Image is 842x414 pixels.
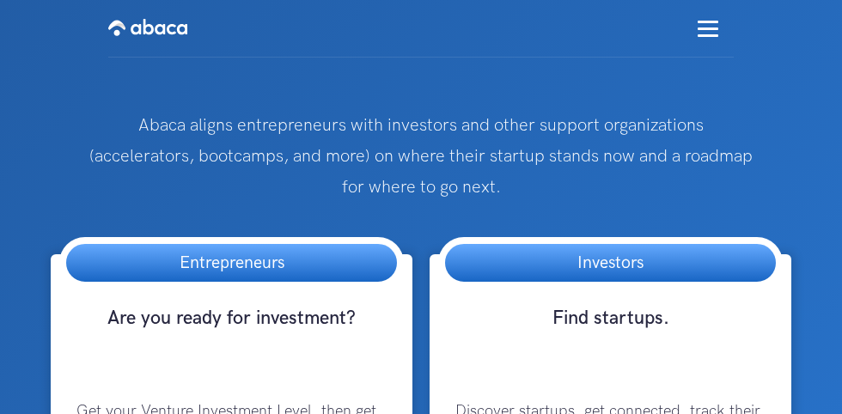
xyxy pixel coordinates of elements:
[162,244,302,282] h3: Entrepreneurs
[560,244,661,282] h3: Investors
[59,306,404,362] h3: Are you ready for investment?
[86,110,756,203] p: Abaca aligns entrepreneurs with investors and other support organizations (accelerators, bootcamp...
[682,3,734,52] div: menu
[108,14,187,41] img: Abaca logo
[438,306,783,362] h3: Find startups.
